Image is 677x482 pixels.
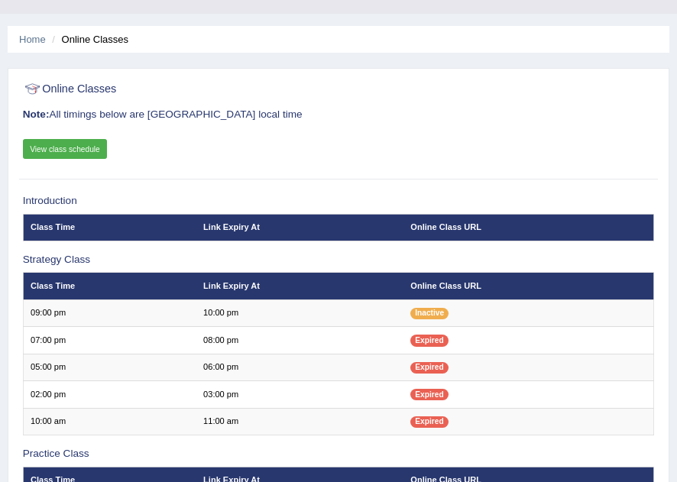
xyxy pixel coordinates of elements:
[196,327,403,354] td: 08:00 pm
[403,273,654,299] th: Online Class URL
[410,389,448,400] span: Expired
[23,214,196,241] th: Class Time
[23,139,108,159] a: View class schedule
[23,109,655,121] h3: All timings below are [GEOGRAPHIC_DATA] local time
[410,362,448,374] span: Expired
[23,381,196,408] td: 02:00 pm
[23,299,196,326] td: 09:00 pm
[196,214,403,241] th: Link Expiry At
[410,308,449,319] span: Inactive
[23,254,655,266] h3: Strategy Class
[196,408,403,435] td: 11:00 am
[23,354,196,380] td: 05:00 pm
[403,214,654,241] th: Online Class URL
[23,108,50,120] b: Note:
[196,273,403,299] th: Link Expiry At
[23,79,415,99] h2: Online Classes
[196,354,403,380] td: 06:00 pm
[23,196,655,207] h3: Introduction
[23,448,655,460] h3: Practice Class
[196,299,403,326] td: 10:00 pm
[410,416,448,428] span: Expired
[196,381,403,408] td: 03:00 pm
[23,408,196,435] td: 10:00 am
[23,327,196,354] td: 07:00 pm
[48,32,128,47] li: Online Classes
[23,273,196,299] th: Class Time
[19,34,46,45] a: Home
[410,335,448,346] span: Expired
